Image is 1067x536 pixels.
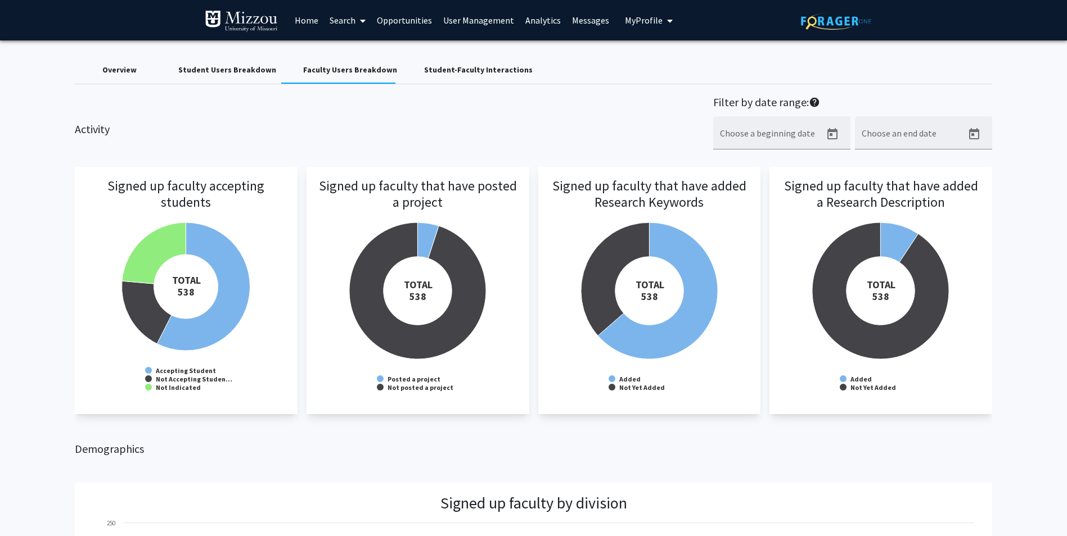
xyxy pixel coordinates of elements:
[324,1,371,40] a: Search
[156,383,201,392] text: Not Indicated
[318,178,518,241] h3: Signed up faculty that have posted a project
[388,383,453,392] text: Not posted a project
[440,494,627,513] h3: Signed up faculty by division
[403,278,432,303] tspan: TOTAL 538
[619,383,665,392] text: Not Yet Added
[963,123,985,146] button: Open calendar
[102,64,137,76] div: Overview
[809,96,820,109] mat-icon: help
[205,10,278,33] img: University of Missouri Logo
[550,178,750,241] h3: Signed up faculty that have added Research Keywords
[635,278,664,303] tspan: TOTAL 538
[156,375,232,383] text: Not Accepting Studen…
[850,375,872,383] text: Added
[850,383,896,392] text: Not Yet Added
[178,64,276,76] div: Student Users Breakdown
[801,12,871,30] img: ForagerOne Logo
[155,366,216,375] text: Accepting Student
[303,64,397,76] div: Faculty Users Breakdown
[75,442,992,456] h2: Demographics
[625,15,663,26] span: My Profile
[8,485,48,528] iframe: Chat
[424,64,533,76] div: Student-Faculty Interactions
[821,123,844,146] button: Open calendar
[520,1,566,40] a: Analytics
[371,1,438,40] a: Opportunities
[107,519,115,527] text: 250
[86,178,286,241] h3: Signed up faculty accepting students
[289,1,324,40] a: Home
[438,1,520,40] a: User Management
[172,274,200,298] tspan: TOTAL 538
[619,375,641,383] text: Added
[566,1,615,40] a: Messages
[713,96,992,112] h2: Filter by date range:
[867,278,895,303] tspan: TOTAL 538
[781,178,981,241] h3: Signed up faculty that have added a Research Description
[75,96,110,136] h2: Activity
[388,375,440,383] text: Posted a project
